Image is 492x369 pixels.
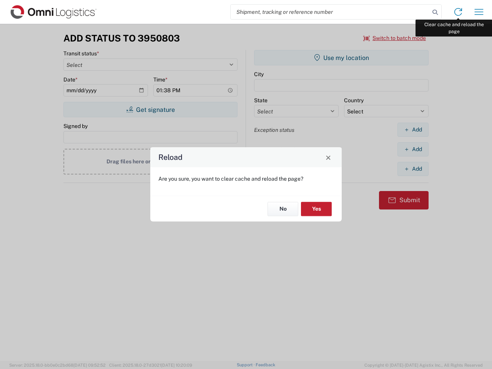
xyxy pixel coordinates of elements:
button: Close [323,152,334,163]
button: No [268,202,298,216]
h4: Reload [158,152,183,163]
p: Are you sure, you want to clear cache and reload the page? [158,175,334,182]
button: Yes [301,202,332,216]
input: Shipment, tracking or reference number [231,5,430,19]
